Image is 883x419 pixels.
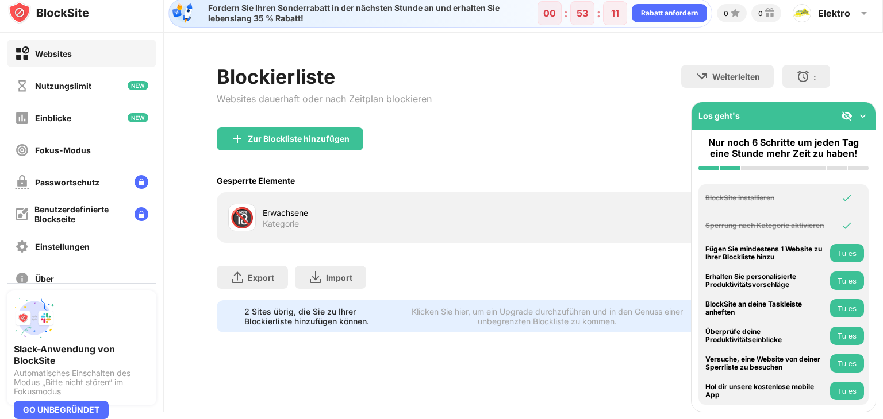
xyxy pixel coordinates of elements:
button: Tu es [830,382,864,400]
img: omni-check.svg [841,192,853,204]
img: logo-blocksite.svg [8,1,89,24]
img: about-off.svg [15,271,29,286]
font: 53 [577,7,588,19]
img: settings-off.svg [15,239,29,254]
font: Nur noch 6 Schritte um jeden Tag eine Stunde mehr Zeit zu haben! [708,137,859,159]
img: password-protection-off.svg [15,175,29,189]
button: Tu es [830,327,864,345]
font: Fordern Sie Ihren Sonderrabatt in der nächsten Stunde an und erhalten Sie lebenslang 35 % Rabatt! [208,3,500,23]
font: Rabatt anfordern [641,9,698,17]
font: BlockSite installieren [705,193,774,202]
font: Einblicke [35,113,71,123]
img: eye-not-visible.svg [841,110,853,122]
font: Websites dauerhaft oder nach Zeitplan blockieren [217,93,432,104]
img: specialOfferDiscount.svg [171,2,194,25]
font: 0 [758,9,763,18]
img: push-slack.svg [14,297,55,339]
div: 11 [611,7,619,19]
img: points-small.svg [728,6,742,20]
img: time-usage-off.svg [15,79,29,93]
font: 2 Sites übrig, die Sie zu Ihrer Blockierliste hinzufügen können. [244,307,369,326]
font: Los geht's [698,111,740,121]
font: Export [248,273,274,282]
img: insights-off.svg [15,111,29,125]
img: new-icon.svg [128,81,148,90]
font: : [813,72,816,82]
font: Passwortschutz [35,177,99,187]
font: Blockierliste [217,65,335,88]
font: Tu es [838,277,857,285]
font: : [564,6,568,20]
font: Websites [35,49,72,59]
font: Tu es [838,387,857,395]
font: Kategorie [263,219,299,228]
img: reward-small.svg [763,6,777,20]
font: Tu es [838,304,857,313]
img: customize-block-page-off.svg [15,207,29,221]
font: Hol dir unsere kostenlose mobile App [705,382,814,399]
font: Einstellungen [35,242,90,251]
img: ACg8ocI-96qfFnKFD6wNj5waNneYA0ERkH5OiuyjyyaKuEtSzCsjlJg=s96-c [793,4,811,22]
font: Elektro [818,7,850,19]
img: lock-menu.svg [135,207,148,221]
font: Tu es [838,249,857,258]
img: lock-menu.svg [135,175,148,189]
font: Zur Blockliste hinzufügen [248,134,350,143]
img: new-icon.svg [128,113,148,122]
font: Tu es [838,332,857,340]
img: omni-setup-toggle.svg [857,110,869,122]
font: Slack-Anwendung von BlockSite [14,343,115,366]
font: Weiterleiten [712,72,760,82]
font: Benutzerdefinierte Blockseite [34,204,109,224]
font: Überprüfe deine Produktivitätseinblicke [705,327,782,344]
font: Erhalten Sie personalisierte Produktivitätsvorschläge [705,272,796,289]
font: Über [35,274,54,284]
font: Gesperrte Elemente [217,176,295,185]
font: Fokus-Modus [35,145,91,155]
button: Tu es [830,244,864,262]
img: omni-check.svg [841,220,853,231]
font: Klicken Sie hier, um ein Upgrade durchzuführen und in den Genuss einer unbegrenzten Blockliste zu... [412,307,683,326]
font: Nutzungslimit [35,81,91,91]
font: : [597,6,601,20]
button: Tu es [830,271,864,290]
font: Tu es [838,359,857,368]
font: Sperrung nach Kategorie aktivieren [705,221,824,230]
font: Erwachsene [263,208,308,218]
font: Import [326,273,352,282]
font: Fügen Sie mindestens 1 Website zu Ihrer Blockliste hinzu [705,245,822,261]
button: Tu es [830,354,864,373]
img: block-on.svg [15,46,29,61]
button: Tu es [830,299,864,317]
font: 00 [543,7,556,19]
font: GO UNBEGRÜNDET [23,405,99,414]
font: Versuche, eine Website von deiner Sperrliste zu besuchen [705,355,820,371]
font: 0 [724,9,728,18]
font: 🔞 [230,205,254,229]
font: BlockSite an deine Taskleiste anheften [705,300,802,316]
font: Automatisches Einschalten des Modus „Bitte nicht stören“ im Fokusmodus [14,368,130,396]
img: focus-off.svg [15,143,29,157]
